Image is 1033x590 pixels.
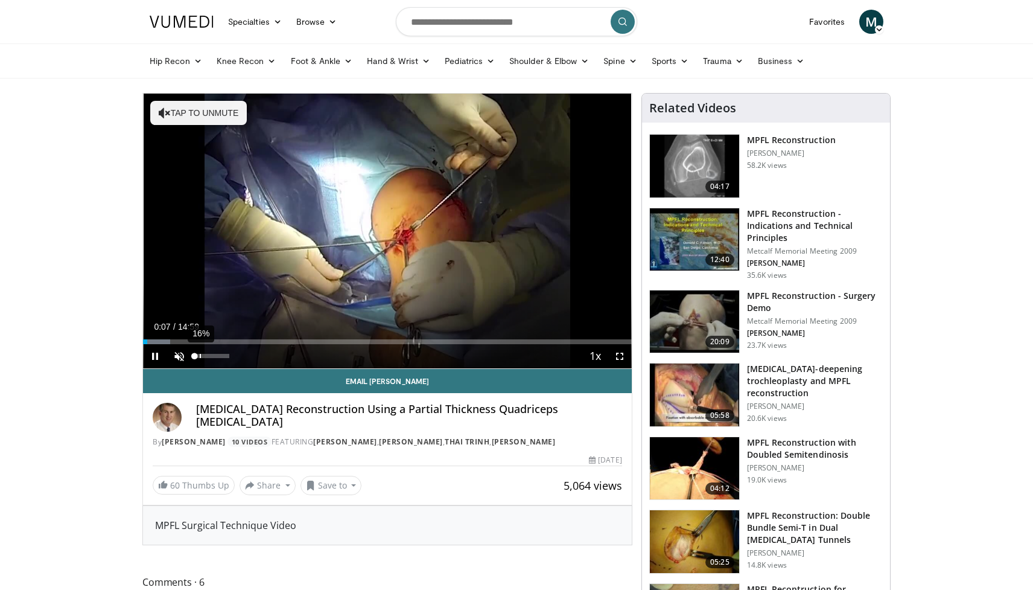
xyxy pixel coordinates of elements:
[300,476,362,495] button: Save to
[492,437,556,447] a: [PERSON_NAME]
[705,181,734,193] span: 04:17
[747,548,883,558] p: [PERSON_NAME]
[747,134,836,146] h3: MPFL Reconstruction
[747,316,883,326] p: Metcalf Memorial Meeting 2009
[162,437,226,447] a: [PERSON_NAME]
[153,403,182,432] img: Avatar
[705,483,734,495] span: 04:12
[650,364,739,426] img: XzOTlMlQSGUnbGTX4xMDoxOjB1O8AjAz_1.150x105_q85_crop-smart_upscale.jpg
[596,49,644,73] a: Spine
[155,518,620,533] div: MPFL Surgical Technique Video
[747,437,883,461] h3: MPFL Reconstruction with Doubled Semitendinosis
[751,49,812,73] a: Business
[649,437,883,501] a: 04:12 MPFL Reconstruction with Doubled Semitendinosis [PERSON_NAME] 19.0K views
[194,354,229,358] div: Volume Level
[650,135,739,197] img: 38434_0000_3.png.150x105_q85_crop-smart_upscale.jpg
[142,49,209,73] a: Hip Recon
[747,149,836,158] p: [PERSON_NAME]
[644,49,696,73] a: Sports
[153,437,622,447] div: By FEATURING , , ,
[747,475,787,485] p: 19.0K views
[747,290,883,314] h3: MPFL Reconstruction - Surgery Demo
[227,437,272,447] a: 10 Videos
[608,344,632,368] button: Fullscreen
[445,437,489,447] a: Thai Trinh
[221,10,289,34] a: Specialties
[589,455,621,466] div: [DATE]
[650,510,739,573] img: edmonds_3.png.150x105_q85_crop-smart_upscale.jpg
[696,49,751,73] a: Trauma
[178,322,199,332] span: 14:59
[650,437,739,500] img: 505043_3.png.150x105_q85_crop-smart_upscale.jpg
[705,409,734,422] span: 05:58
[747,271,787,280] p: 35.6K views
[209,49,284,73] a: Knee Recon
[284,49,360,73] a: Foot & Ankle
[240,476,296,495] button: Share
[649,134,883,198] a: 04:17 MPFL Reconstruction [PERSON_NAME] 58.2K views
[649,290,883,354] a: 20:09 MPFL Reconstruction - Surgery Demo Metcalf Memorial Meeting 2009 [PERSON_NAME] 23.7K views
[650,290,739,353] img: aren_3.png.150x105_q85_crop-smart_upscale.jpg
[649,510,883,574] a: 05:25 MPFL Reconstruction: Double Bundle Semi-T in Dual [MEDICAL_DATA] Tunnels [PERSON_NAME] 14.8...
[143,344,167,368] button: Pause
[747,208,883,244] h3: MPFL Reconstruction - Indications and Technical Principles
[705,336,734,348] span: 20:09
[747,246,883,256] p: Metcalf Memorial Meeting 2009
[747,258,883,268] p: [PERSON_NAME]
[747,329,883,338] p: [PERSON_NAME]
[379,437,443,447] a: [PERSON_NAME]
[142,574,632,590] span: Comments 6
[747,161,787,170] p: 58.2K views
[747,560,787,570] p: 14.8K views
[705,556,734,568] span: 05:25
[649,101,736,115] h4: Related Videos
[583,344,608,368] button: Playback Rate
[705,254,734,266] span: 12:40
[289,10,345,34] a: Browse
[150,16,214,28] img: VuMedi Logo
[313,437,377,447] a: [PERSON_NAME]
[564,478,622,493] span: 5,064 views
[154,322,170,332] span: 0:07
[143,94,632,369] video-js: Video Player
[649,208,883,280] a: 12:40 MPFL Reconstruction - Indications and Technical Principles Metcalf Memorial Meeting 2009 [P...
[196,403,622,429] h4: [MEDICAL_DATA] Reconstruction Using a Partial Thickness Quadriceps [MEDICAL_DATA]
[360,49,437,73] a: Hand & Wrist
[167,344,191,368] button: Unmute
[502,49,596,73] a: Shoulder & Elbow
[747,463,883,473] p: [PERSON_NAME]
[153,476,235,495] a: 60 Thumbs Up
[747,402,883,411] p: [PERSON_NAME]
[437,49,502,73] a: Pediatrics
[747,414,787,423] p: 20.6K views
[170,479,180,491] span: 60
[650,208,739,271] img: 642458_3.png.150x105_q85_crop-smart_upscale.jpg
[649,363,883,427] a: 05:58 [MEDICAL_DATA]-deepening trochleoplasty and MPFL reconstruction [PERSON_NAME] 20.6K views
[747,363,883,399] h3: [MEDICAL_DATA]-deepening trochleoplasty and MPFL reconstruction
[150,101,247,125] button: Tap to unmute
[747,510,883,546] h3: MPFL Reconstruction: Double Bundle Semi-T in Dual [MEDICAL_DATA] Tunnels
[173,322,176,332] span: /
[802,10,852,34] a: Favorites
[859,10,883,34] a: M
[747,341,787,350] p: 23.7K views
[143,339,632,344] div: Progress Bar
[396,7,637,36] input: Search topics, interventions
[143,369,632,393] a: Email [PERSON_NAME]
